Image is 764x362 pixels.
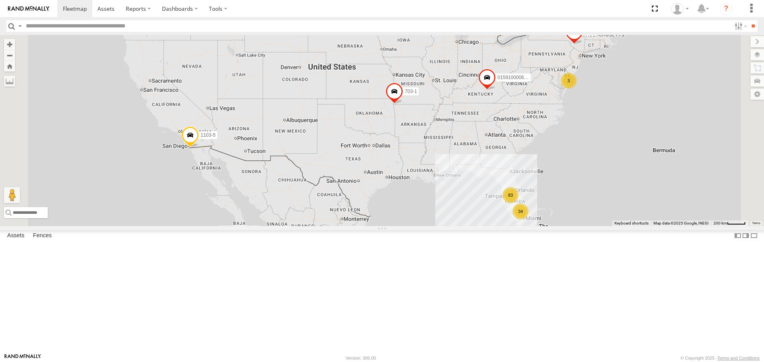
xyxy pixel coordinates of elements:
label: Dock Summary Table to the Right [742,230,750,242]
img: rand-logo.svg [8,6,49,12]
button: Zoom in [4,39,15,50]
div: Amy Torrealba [668,3,692,15]
span: 703-1 [405,89,417,95]
span: 200 km [713,221,727,225]
div: 83 [503,187,518,203]
button: Zoom Home [4,61,15,72]
label: Fences [29,230,56,242]
span: Map data ©2025 Google, INEGI [653,221,709,225]
button: Keyboard shortcuts [614,221,649,226]
a: Terms and Conditions [717,356,760,360]
label: Assets [3,230,28,242]
button: Map Scale: 200 km per 43 pixels [711,221,748,226]
button: Drag Pegman onto the map to open Street View [4,187,20,203]
div: Version: 306.00 [346,356,376,360]
a: Terms (opens in new tab) [752,221,760,225]
i: ? [720,2,733,15]
label: Hide Summary Table [750,230,758,242]
div: 34 [513,203,528,219]
label: Measure [4,75,15,87]
a: Visit our Website [4,354,41,362]
span: 015910000671878 [497,75,537,81]
label: Search Filter Options [731,20,748,32]
span: 1103-5 [201,133,215,138]
div: 3 [561,73,577,89]
label: Map Settings [750,89,764,100]
label: Dock Summary Table to the Left [734,230,742,242]
label: Search Query [17,20,23,32]
button: Zoom out [4,50,15,61]
div: © Copyright 2025 - [680,356,760,360]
